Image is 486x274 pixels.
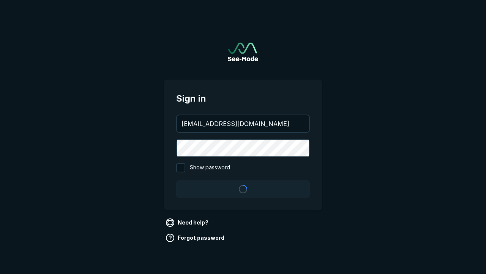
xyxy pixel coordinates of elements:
a: Go to sign in [228,43,258,61]
a: Forgot password [164,232,227,244]
a: Need help? [164,217,211,229]
span: Show password [190,163,230,172]
input: your@email.com [177,115,309,132]
span: Sign in [176,92,310,105]
img: See-Mode Logo [228,43,258,61]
